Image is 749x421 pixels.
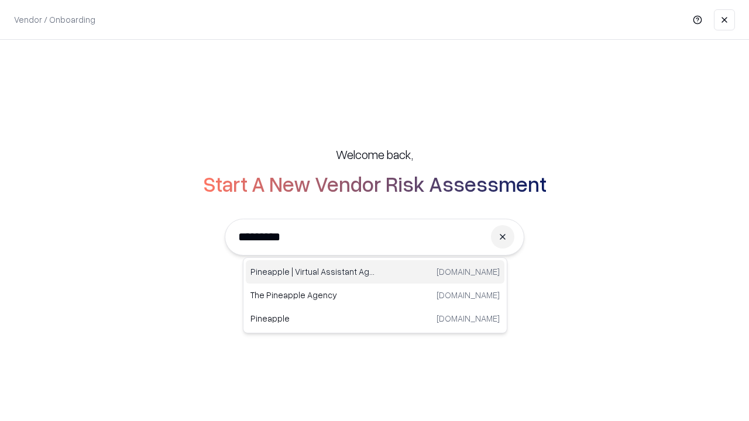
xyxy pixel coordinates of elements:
[243,257,507,333] div: Suggestions
[437,289,500,301] p: [DOMAIN_NAME]
[336,146,413,163] h5: Welcome back,
[437,312,500,325] p: [DOMAIN_NAME]
[437,265,500,278] p: [DOMAIN_NAME]
[250,312,375,325] p: Pineapple
[203,172,547,195] h2: Start A New Vendor Risk Assessment
[250,265,375,278] p: Pineapple | Virtual Assistant Agency
[250,289,375,301] p: The Pineapple Agency
[14,13,95,26] p: Vendor / Onboarding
